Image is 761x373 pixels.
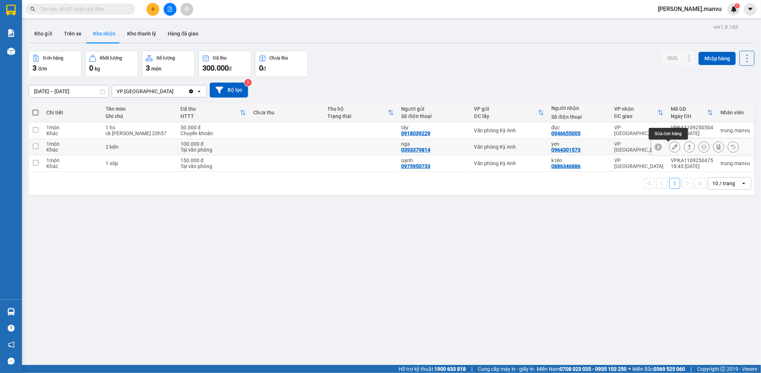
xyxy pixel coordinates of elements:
span: đ [229,66,232,72]
span: 0 [89,64,93,72]
div: 20:55 [DATE] [671,130,713,136]
span: 3 [146,64,150,72]
img: solution-icon [7,29,15,37]
div: ck nguyen van quan 20h57 [106,130,173,136]
div: Chi tiết [46,110,99,115]
svg: open [196,88,202,94]
div: 0918039229 [401,130,430,136]
sup: 1 [735,3,740,8]
span: question-circle [8,325,15,332]
img: icon-new-feature [731,6,737,12]
div: tây [401,125,467,130]
span: caret-down [747,6,754,12]
div: Số lượng [156,56,175,61]
div: Số điện thoại [551,114,607,120]
button: aim [180,3,193,16]
div: Văn phòng Kỳ Anh [474,144,544,150]
span: ⚪️ [628,368,631,370]
div: VP [GEOGRAPHIC_DATA] [117,88,174,95]
span: | [471,365,472,373]
button: SMS [661,52,683,65]
span: món [151,66,161,72]
button: Kho nhận [87,25,121,42]
div: 0393379814 [401,147,430,153]
div: ĐC lấy [474,113,539,119]
sup: 3 [244,79,252,86]
div: Chuyển khoản [180,130,246,136]
div: VP [GEOGRAPHIC_DATA] [614,141,663,153]
span: kg [95,66,100,72]
div: đúc [551,125,607,130]
button: caret-down [744,3,757,16]
div: Thu hộ [327,106,388,112]
div: Số điện thoại [401,113,467,119]
div: Văn phòng Kỳ Anh [474,160,544,166]
div: Khối lượng [100,56,122,61]
div: Tại văn phòng [180,163,246,169]
div: Ghi chú [106,113,173,119]
th: Toggle SortBy [177,103,250,122]
div: VP [GEOGRAPHIC_DATA] [614,125,663,136]
div: Sửa đơn hàng [649,128,688,140]
button: Đơn hàng3đơn [28,51,81,77]
div: 2 kiên [106,144,173,150]
div: Đơn hàng [43,56,63,61]
div: nga [401,141,467,147]
button: Bộ lọc [210,83,248,98]
button: 1 [669,178,680,189]
span: file-add [167,7,172,12]
div: k tên [551,157,607,163]
div: yen [551,141,607,147]
button: plus [147,3,159,16]
div: 10 / trang [712,180,735,187]
div: 1 món [46,157,99,163]
span: aim [184,7,189,12]
span: copyright [720,366,726,372]
div: Người gửi [401,106,467,112]
div: 0964301573 [551,147,581,153]
th: Toggle SortBy [610,103,667,122]
div: Nhân viên [720,110,750,115]
strong: 1900 633 818 [434,366,466,372]
div: trung.manvu [720,160,750,166]
span: 3 [33,64,37,72]
strong: 0369 525 060 [654,366,685,372]
span: đ [263,66,266,72]
div: 100.000 đ [180,141,246,147]
input: Tìm tên, số ĐT hoặc mã đơn [40,5,126,13]
span: 0 [259,64,263,72]
div: 0975950733 [401,163,430,169]
div: VPKA1109250504 [671,125,713,130]
button: Đã thu300.000đ [198,51,251,77]
span: đơn [38,66,47,72]
span: Hỗ trợ kỹ thuật: [399,365,466,373]
div: Chưa thu [253,110,320,115]
div: Văn phòng Kỳ Anh [474,127,544,133]
img: warehouse-icon [7,47,15,55]
span: 300.000 [202,64,229,72]
button: file-add [164,3,176,16]
button: Khối lượng0kg [85,51,138,77]
div: 1 xôp [106,160,173,166]
svg: Clear value [188,88,194,94]
div: 0946655005 [551,130,581,136]
div: Trạng thái [327,113,388,119]
span: Miền Bắc [632,365,685,373]
span: Cung cấp máy in - giấy in: [478,365,535,373]
button: Kho thanh lý [121,25,162,42]
span: notification [8,341,15,348]
div: HTTT [180,113,240,119]
span: message [8,358,15,365]
strong: 0708 023 035 - 0935 103 250 [560,366,627,372]
div: Ngày ĐH [671,113,707,119]
span: [PERSON_NAME].manvu [652,4,727,14]
span: search [30,7,35,12]
button: Số lượng3món [142,51,195,77]
button: Chưa thu0đ [255,51,308,77]
button: Nhập hàng [699,52,736,65]
div: VP [GEOGRAPHIC_DATA] [614,157,663,169]
div: ver 1.8.143 [714,23,738,31]
div: VP gửi [474,106,539,112]
span: plus [151,7,156,12]
div: Khác [46,147,99,153]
